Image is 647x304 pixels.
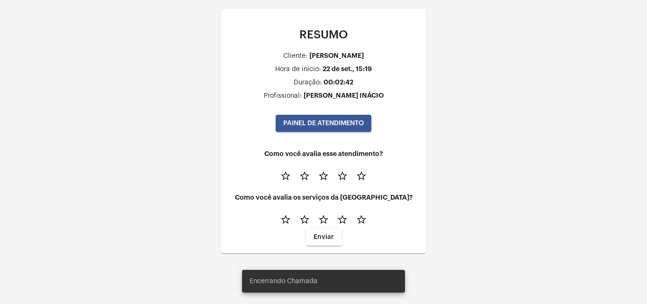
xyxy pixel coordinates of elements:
mat-icon: star_border [356,170,367,182]
div: Duração: [294,79,322,86]
mat-icon: star_border [280,214,291,225]
div: 00:02:42 [323,79,353,86]
mat-icon: star_border [318,170,329,182]
div: Profissional: [264,92,302,100]
div: [PERSON_NAME] INÁCIO [304,92,384,99]
mat-icon: star_border [299,214,310,225]
mat-icon: star_border [337,214,348,225]
span: Encerrando Chamada [250,276,317,286]
mat-icon: star_border [337,170,348,182]
div: Hora de inicio: [275,66,321,73]
span: PAINEL DE ATENDIMENTO [283,120,364,127]
span: Enviar [314,234,334,240]
h4: Como você avalia os serviços da [GEOGRAPHIC_DATA]? [229,194,418,201]
mat-icon: star_border [299,170,310,182]
button: Enviar [306,229,341,246]
div: 22 de set., 15:19 [323,65,372,73]
button: PAINEL DE ATENDIMENTO [276,115,371,132]
div: [PERSON_NAME] [309,52,364,59]
mat-icon: star_border [356,214,367,225]
h4: Como você avalia esse atendimento? [229,150,418,157]
p: RESUMO [229,28,418,41]
mat-icon: star_border [280,170,291,182]
div: Cliente: [283,53,307,60]
mat-icon: star_border [318,214,329,225]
